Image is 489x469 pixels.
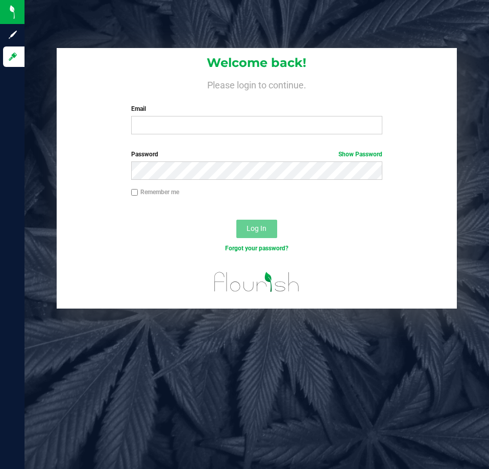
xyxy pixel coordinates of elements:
button: Log In [236,220,277,238]
span: Password [131,151,158,158]
span: Log In [247,224,266,232]
a: Show Password [338,151,382,158]
label: Email [131,104,382,113]
inline-svg: Sign up [8,30,18,40]
inline-svg: Log in [8,52,18,62]
label: Remember me [131,187,179,197]
img: flourish_logo.svg [207,264,307,300]
h1: Welcome back! [57,56,456,69]
input: Remember me [131,189,138,196]
a: Forgot your password? [225,245,288,252]
h4: Please login to continue. [57,78,456,90]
